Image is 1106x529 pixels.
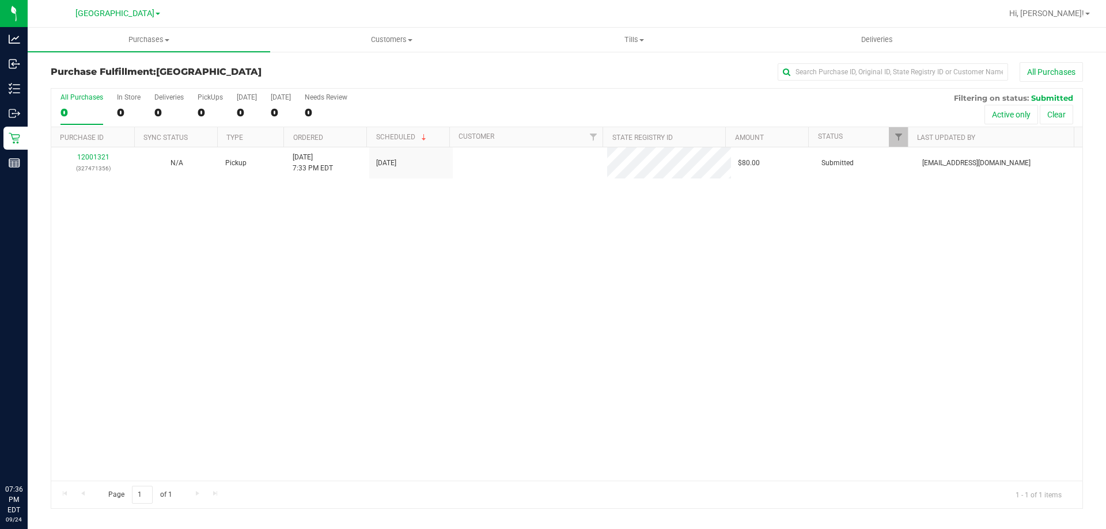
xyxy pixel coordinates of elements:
a: Sync Status [143,134,188,142]
inline-svg: Reports [9,157,20,169]
div: 0 [154,106,184,119]
a: 12001321 [77,153,109,161]
div: 0 [198,106,223,119]
span: Customers [271,35,512,45]
h3: Purchase Fulfillment: [51,67,395,77]
span: [GEOGRAPHIC_DATA] [156,66,262,77]
iframe: Resource center [12,437,46,471]
a: Deliveries [756,28,998,52]
button: N/A [171,158,183,169]
a: Customer [459,132,494,140]
a: Amount [735,134,764,142]
div: PickUps [198,93,223,101]
a: Ordered [293,134,323,142]
a: Type [226,134,243,142]
div: 0 [60,106,103,119]
input: 1 [132,486,153,504]
span: Not Applicable [171,159,183,167]
div: In Store [117,93,141,101]
span: Deliveries [846,35,908,45]
span: Filtering on status: [954,93,1029,102]
a: Tills [513,28,755,52]
button: Clear [1040,105,1073,124]
a: Customers [270,28,513,52]
p: 09/24 [5,515,22,524]
span: Submitted [821,158,854,169]
span: [DATE] 7:33 PM EDT [293,152,333,174]
span: $80.00 [738,158,760,169]
inline-svg: Retail [9,132,20,144]
div: 0 [271,106,291,119]
a: Status [818,132,843,140]
div: 0 [117,106,141,119]
div: 0 [237,106,257,119]
button: All Purchases [1020,62,1083,82]
span: Pickup [225,158,247,169]
inline-svg: Inbound [9,58,20,70]
span: Submitted [1031,93,1073,102]
a: Purchases [28,28,270,52]
div: [DATE] [237,93,257,101]
div: All Purchases [60,93,103,101]
span: [DATE] [376,158,396,169]
input: Search Purchase ID, Original ID, State Registry ID or Customer Name... [778,63,1008,81]
p: 07:36 PM EDT [5,484,22,515]
a: State Registry ID [612,134,673,142]
a: Filter [889,127,908,147]
span: 1 - 1 of 1 items [1006,486,1071,503]
div: 0 [305,106,347,119]
inline-svg: Inventory [9,83,20,94]
inline-svg: Analytics [9,33,20,45]
a: Scheduled [376,133,429,141]
div: Needs Review [305,93,347,101]
span: Purchases [28,35,270,45]
span: [GEOGRAPHIC_DATA] [75,9,154,18]
span: [EMAIL_ADDRESS][DOMAIN_NAME] [922,158,1031,169]
button: Active only [984,105,1038,124]
div: [DATE] [271,93,291,101]
p: (327471356) [58,163,128,174]
a: Last Updated By [917,134,975,142]
span: Page of 1 [99,486,181,504]
span: Tills [513,35,755,45]
div: Deliveries [154,93,184,101]
a: Filter [584,127,603,147]
a: Purchase ID [60,134,104,142]
inline-svg: Outbound [9,108,20,119]
span: Hi, [PERSON_NAME]! [1009,9,1084,18]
